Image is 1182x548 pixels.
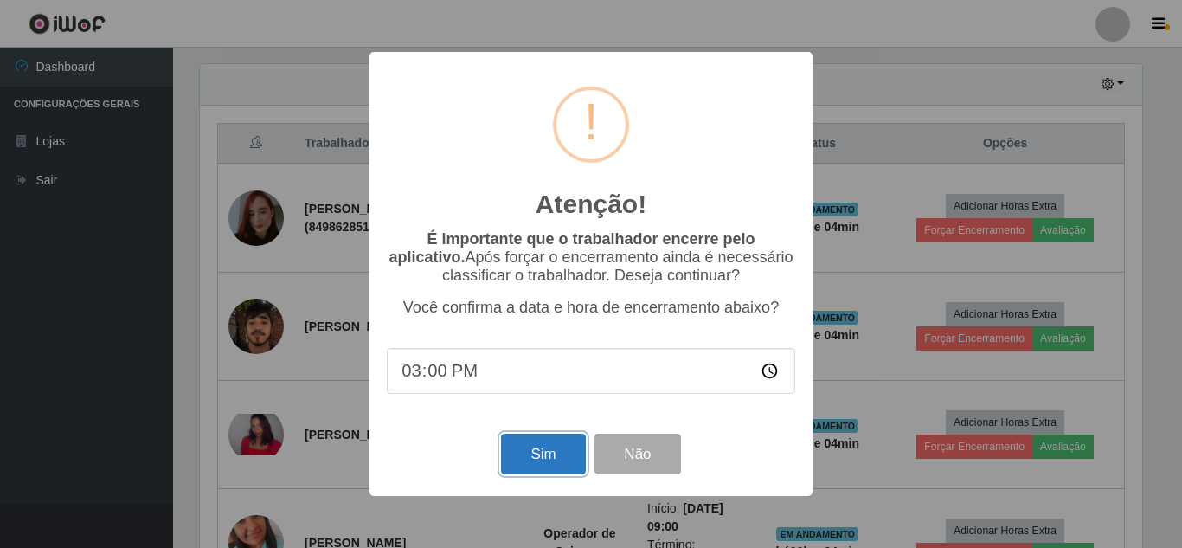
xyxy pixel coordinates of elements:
[536,189,646,220] h2: Atenção!
[389,230,755,266] b: É importante que o trabalhador encerre pelo aplicativo.
[387,299,795,317] p: Você confirma a data e hora de encerramento abaixo?
[501,434,585,474] button: Sim
[387,230,795,285] p: Após forçar o encerramento ainda é necessário classificar o trabalhador. Deseja continuar?
[594,434,680,474] button: Não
